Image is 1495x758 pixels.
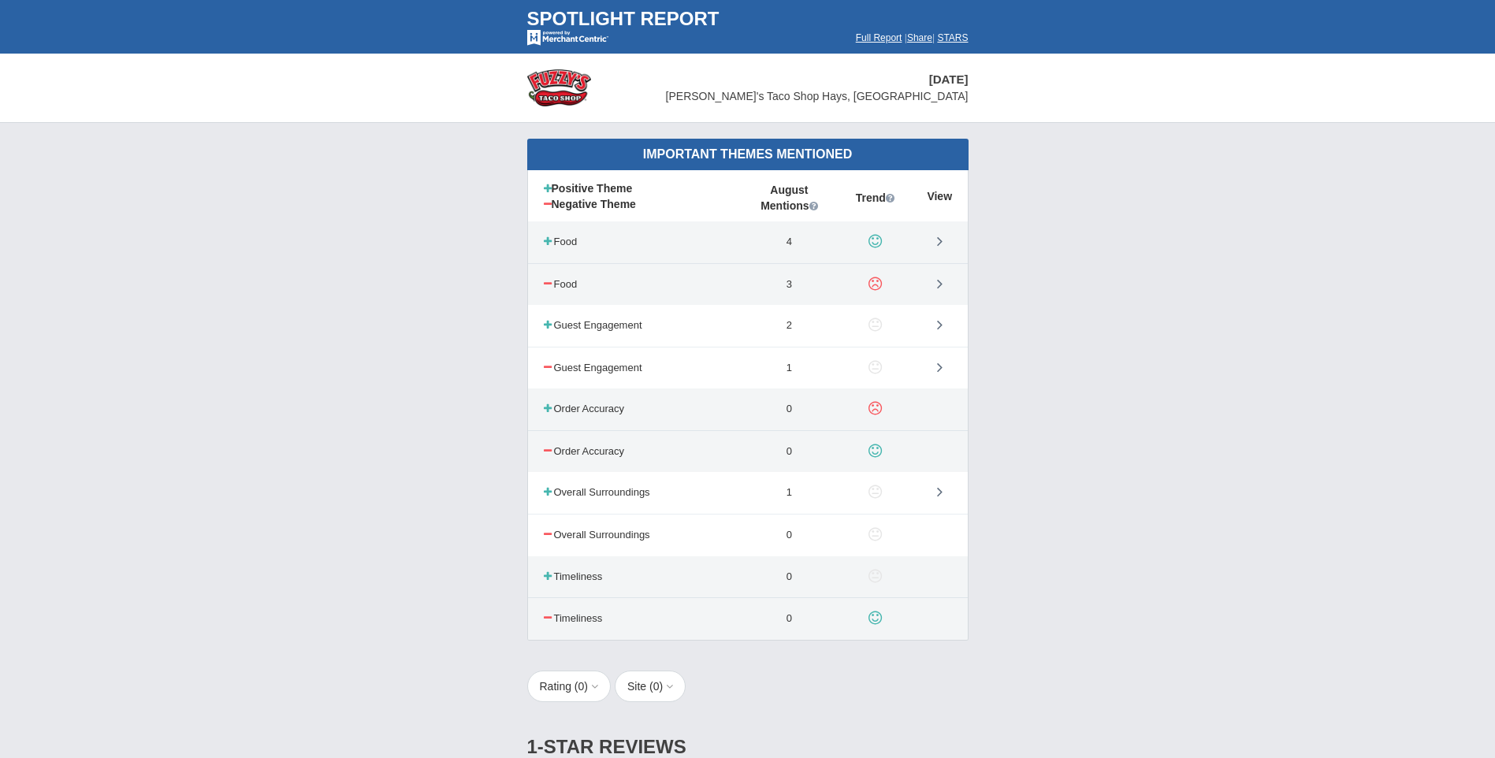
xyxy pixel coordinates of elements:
[856,190,894,206] span: Trend
[740,347,838,388] td: 1
[740,556,838,598] td: 0
[528,170,741,221] th: Positive Theme Negative Theme
[544,361,642,376] td: Guest Engagement
[544,444,625,459] td: Order Accuracy
[578,680,585,693] span: 0
[932,32,935,43] span: |
[527,30,608,46] img: mc-powered-by-logo-white-103.png
[544,570,603,585] td: Timeliness
[929,72,969,86] span: [DATE]
[907,32,932,43] a: Share
[740,430,838,472] td: 0
[544,277,578,292] td: Food
[740,514,838,555] td: 0
[527,671,612,702] button: Rating (0)
[740,263,838,305] td: 3
[761,182,817,214] span: August Mentions
[937,32,968,43] a: STARS
[912,170,968,221] th: View
[740,388,838,430] td: 0
[544,402,625,417] td: Order Accuracy
[615,671,686,702] button: Site (0)
[544,318,642,333] td: Guest Engagement
[539,146,957,164] div: Important Themes Mentioned
[653,680,660,693] span: 0
[740,221,838,263] td: 4
[527,69,592,106] img: stars-fuzzys-taco-shop-logo-50.png
[740,305,838,347] td: 2
[740,472,838,514] td: 1
[666,90,969,102] span: [PERSON_NAME]'s Taco Shop Hays, [GEOGRAPHIC_DATA]
[740,598,838,640] td: 0
[905,32,907,43] span: |
[544,611,603,626] td: Timeliness
[856,32,902,43] a: Full Report
[544,528,650,543] td: Overall Surroundings
[544,485,650,500] td: Overall Surroundings
[544,235,578,250] td: Food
